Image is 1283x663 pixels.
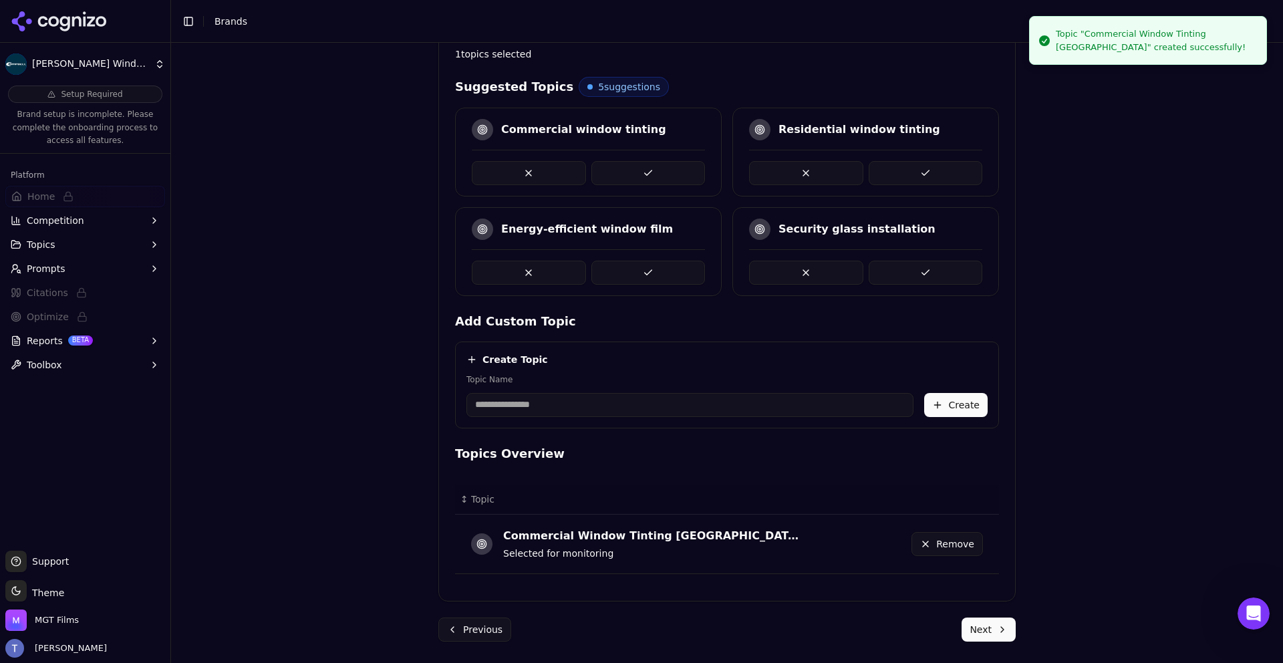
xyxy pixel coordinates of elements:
span: Theme [27,587,64,598]
span: Optimize [27,310,69,323]
button: Next [962,618,1016,642]
p: Brand setup is incomplete. Please complete the onboarding process to access all features. [8,108,162,148]
button: Send a message… [229,432,251,454]
div: Security glass installation [778,221,936,237]
h4: Add Custom Topic [455,312,999,331]
div: Commercial window tinting [501,122,666,138]
span: BETA [68,336,93,345]
div: Can I start over again on MGT? [90,312,257,342]
button: Create [924,393,988,417]
div: Am I able to delete a brand and start over with Adding it? [59,85,246,111]
div: Tyler says… [11,77,257,130]
h1: Alp [65,7,82,17]
button: Start recording [85,438,96,448]
div: Residential window tinting [778,122,940,138]
span: Topic [471,493,494,506]
div: Can I start over again on MGT? [101,320,246,334]
span: Topics [27,238,55,251]
div: Am I able to delete a brand and start over with Adding it? [48,77,257,119]
span: Citations [27,286,68,299]
button: Competition [5,210,165,231]
span: Home [27,190,55,203]
button: Open user button [5,639,107,658]
button: Toolbox [5,354,165,376]
div: Topic "Commercial Window Tinting [GEOGRAPHIC_DATA]" created successfully! [1056,27,1256,53]
span: Reports [27,334,63,348]
img: MGT Films [5,610,27,631]
div: Close [235,5,259,29]
div: You’ll get replies here and in your email: ✉️ [21,138,208,190]
span: [PERSON_NAME] [29,642,107,654]
b: Alp [88,246,102,255]
div: Tyler says… [11,312,257,352]
span: 1 topics selected [455,47,531,61]
button: Emoji picker [42,438,53,448]
div: Alp says… [11,352,257,424]
span: Setup Required [61,89,122,100]
span: Support [27,555,69,568]
p: Active in the last 15m [65,17,160,30]
div: Energy-efficient window film [501,221,673,237]
div: Our usual reply time 🕒 [21,197,208,223]
nav: breadcrumb [215,15,1246,28]
button: ReportsBETA [5,330,165,352]
div: Data table [455,485,999,574]
button: Remove [911,532,983,556]
div: Platform [5,164,165,186]
div: You’ll get replies here and in your email:✉️[EMAIL_ADDRESS][DOMAIN_NAME]Our usual reply time🕒A fe... [11,130,219,231]
div: Of course! I just deleted MGT for you, so feel free to start again!Alp • 1h ago [11,352,219,394]
div: Alp • 1h ago [21,397,72,405]
button: Prompts [5,258,165,279]
b: A few minutes [33,211,108,221]
button: Upload attachment [21,438,31,448]
div: Of course! I just deleted MGT for you, so feel free to start again! [21,360,208,386]
b: [EMAIL_ADDRESS][DOMAIN_NAME] [21,164,128,188]
div: joined the conversation [88,245,198,257]
span: Competition [27,214,84,227]
button: Home [209,5,235,31]
button: Gif picker [63,438,74,448]
button: go back [9,5,34,31]
div: yes! [11,273,52,302]
div: yes! [21,281,41,294]
div: Commercial Window Tinting [GEOGRAPHIC_DATA] [503,528,801,544]
span: 5 suggestions [598,80,660,94]
img: Profile image for Alp [38,7,59,29]
button: Topics [5,234,165,255]
div: Alp says… [11,273,257,313]
label: Topic Name [466,374,913,385]
h4: Suggested Topics [455,78,573,96]
span: [PERSON_NAME] Window Film [32,58,149,70]
span: MGT Films [35,614,79,626]
th: Topic [455,485,811,515]
div: Alp says… [11,242,257,273]
div: Selected for monitoring [503,547,801,560]
img: Tyler Newman [5,639,24,658]
textarea: Message… [11,410,256,432]
iframe: Intercom live chat [1238,598,1270,630]
span: Prompts [27,262,65,275]
div: Cognie says… [11,130,257,242]
button: Open organization switcher [5,610,79,631]
h4: Topics Overview [455,444,999,463]
button: Previous [438,618,511,642]
div: ↕Topic [460,493,806,506]
img: Campbell Window Film [5,53,27,75]
h4: Create Topic [482,353,548,366]
span: Toolbox [27,358,62,372]
img: Profile image for Alp [70,244,84,257]
span: Brands [215,16,247,27]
